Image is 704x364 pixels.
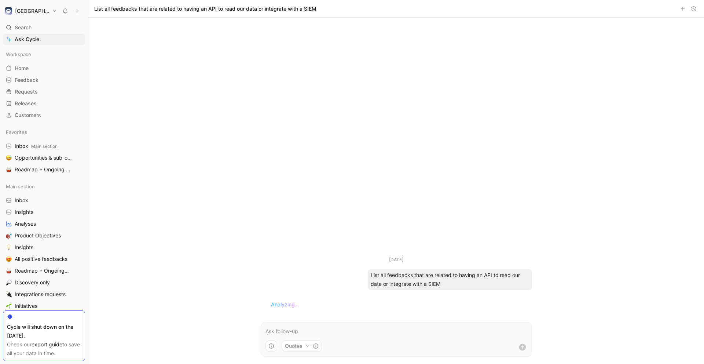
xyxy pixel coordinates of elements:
[389,256,403,263] div: [DATE]
[15,154,74,162] span: Opportunities & sub-opportunities
[282,340,322,352] button: Quotes
[15,208,33,216] span: Insights
[15,142,58,150] span: Inbox
[7,323,81,340] div: Cycle will shut down on the [DATE].
[6,291,12,297] img: 🔌
[3,195,85,206] a: Inbox
[3,265,85,276] a: 🥁Roadmap + Ongoing Discovery
[15,88,38,95] span: Requests
[3,86,85,97] a: Requests
[6,233,12,239] img: 🎯
[3,277,85,288] a: 🔎Discovery only
[15,279,50,286] span: Discovery only
[3,181,85,323] div: Main sectionInboxInsightsAnalyses🎯Product Objectives💡Insights😍All positive feedbacks🥁Roadmap + On...
[3,181,85,192] div: Main section
[6,256,12,262] img: 😍
[15,100,37,107] span: Releases
[4,266,13,275] button: 🥁
[3,289,85,300] a: 🔌Integrations requests
[15,76,38,84] span: Feedback
[3,49,85,60] div: Workspace
[4,278,13,287] button: 🔎
[3,152,85,163] a: 😅Opportunities & sub-opportunities
[4,243,13,252] button: 💡
[6,280,12,285] img: 🔎
[4,290,13,299] button: 🔌
[94,5,316,12] h1: List all feedbacks that are related to having an API to read our data or integrate with a SIEM
[6,167,12,172] img: 🥁
[6,155,12,161] img: 😅
[15,166,73,174] span: Roadmap + Ongoing Discovery
[3,63,85,74] a: Home
[3,218,85,229] a: Analyses
[15,255,67,263] span: All positive feedbacks
[3,230,85,241] a: 🎯Product Objectives
[15,302,37,310] span: Initiatives
[15,8,49,14] h1: [GEOGRAPHIC_DATA]
[5,7,12,15] img: elba
[3,141,85,152] a: InboxMain section
[271,300,299,309] span: Analyzing…
[3,98,85,109] a: Releases
[15,232,61,239] span: Product Objectives
[3,74,85,85] a: Feedback
[3,254,85,265] a: 😍All positive feedbacks
[15,65,29,72] span: Home
[6,183,35,190] span: Main section
[15,267,70,274] span: Roadmap + Ongoing Discovery
[7,340,81,358] div: Check our to save all your data in time.
[15,291,66,298] span: Integrations requests
[15,23,32,32] span: Search
[15,197,28,204] span: Inbox
[4,231,13,240] button: 🎯
[6,51,31,58] span: Workspace
[4,153,13,162] button: 😅
[4,302,13,310] button: 🌱
[3,127,85,138] div: Favorites
[6,128,27,136] span: Favorites
[3,6,59,16] button: elba[GEOGRAPHIC_DATA]
[15,35,39,44] span: Ask Cycle
[6,244,12,250] img: 💡
[6,303,12,309] img: 🌱
[15,244,33,251] span: Insights
[3,34,85,45] a: Ask Cycle
[3,242,85,253] a: 💡Insights
[3,110,85,121] a: Customers
[3,164,85,175] a: 🥁Roadmap + Ongoing Discovery
[4,255,13,263] button: 😍
[32,341,62,347] a: export guide
[15,220,36,227] span: Analyses
[368,269,532,290] div: List all feedbacks that are related to having an API to read our data or integrate with a SIEM
[3,301,85,312] a: 🌱Initiatives
[3,207,85,218] a: Insights
[6,268,12,274] img: 🥁
[31,143,58,149] span: Main section
[3,22,85,33] div: Search
[15,112,41,119] span: Customers
[4,165,13,174] button: 🥁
